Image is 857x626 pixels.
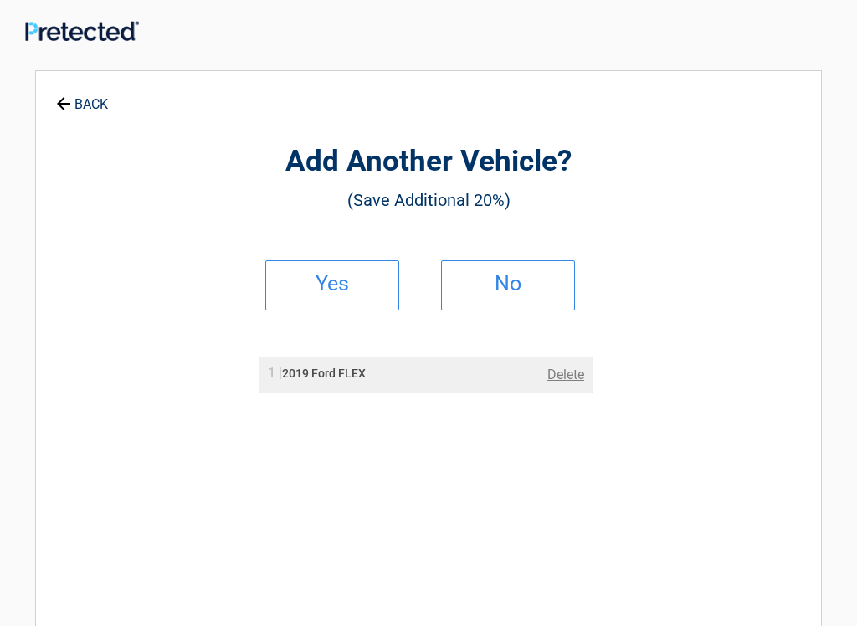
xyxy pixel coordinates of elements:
h2: Add Another Vehicle? [128,142,729,182]
span: 1 | [268,365,282,381]
h3: (Save Additional 20%) [128,186,729,214]
h2: No [459,278,557,290]
h2: 2019 Ford FLEX [268,365,366,382]
a: BACK [53,82,111,111]
a: Delete [547,365,584,385]
img: Main Logo [25,21,139,42]
h2: Yes [283,278,382,290]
